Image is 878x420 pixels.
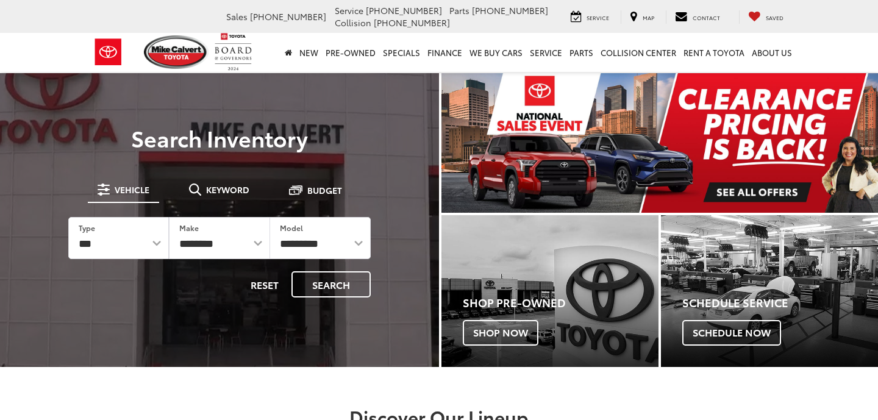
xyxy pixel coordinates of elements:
[748,33,796,72] a: About Us
[693,13,720,21] span: Contact
[463,320,538,346] span: Shop Now
[739,10,793,24] a: My Saved Vehicles
[307,186,342,194] span: Budget
[680,33,748,72] a: Rent a Toyota
[621,10,663,24] a: Map
[441,73,878,213] div: carousel slide number 1 of 1
[682,320,781,346] span: Schedule Now
[661,215,878,367] a: Schedule Service Schedule Now
[322,33,379,72] a: Pre-Owned
[179,222,199,233] label: Make
[335,4,363,16] span: Service
[250,10,326,23] span: [PHONE_NUMBER]
[441,215,659,367] div: Toyota
[374,16,450,29] span: [PHONE_NUMBER]
[206,185,249,194] span: Keyword
[51,126,388,150] h3: Search Inventory
[115,185,149,194] span: Vehicle
[766,13,783,21] span: Saved
[240,271,289,297] button: Reset
[281,33,296,72] a: Home
[441,215,659,367] a: Shop Pre-Owned Shop Now
[597,33,680,72] a: Collision Center
[424,33,466,72] a: Finance
[562,10,618,24] a: Service
[144,35,209,69] img: Mike Calvert Toyota
[379,33,424,72] a: Specials
[441,73,878,213] img: Clearance Pricing Is Back
[366,4,442,16] span: [PHONE_NUMBER]
[526,33,566,72] a: Service
[226,10,248,23] span: Sales
[449,4,469,16] span: Parts
[661,215,878,367] div: Toyota
[566,33,597,72] a: Parts
[587,13,609,21] span: Service
[643,13,654,21] span: Map
[85,32,131,72] img: Toyota
[472,4,548,16] span: [PHONE_NUMBER]
[466,33,526,72] a: WE BUY CARS
[441,73,878,213] section: Carousel section with vehicle pictures - may contain disclaimers.
[666,10,729,24] a: Contact
[335,16,371,29] span: Collision
[280,222,303,233] label: Model
[291,271,371,297] button: Search
[682,297,878,309] h4: Schedule Service
[296,33,322,72] a: New
[463,297,659,309] h4: Shop Pre-Owned
[79,222,95,233] label: Type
